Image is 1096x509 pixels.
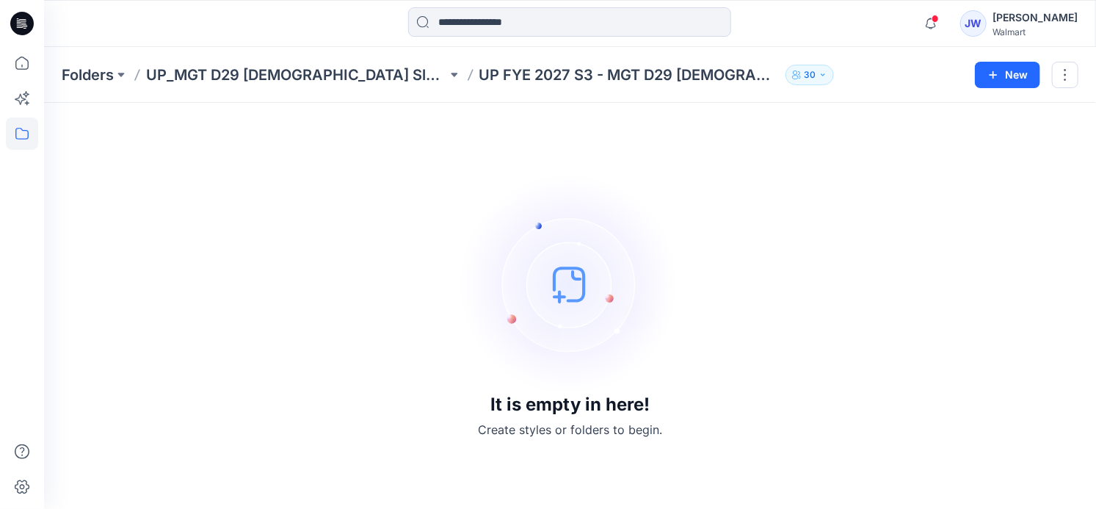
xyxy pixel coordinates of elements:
h3: It is empty in here! [490,394,650,415]
a: Folders [62,65,114,85]
div: [PERSON_NAME] [992,9,1078,26]
button: New [975,62,1040,88]
p: 30 [804,67,816,83]
div: Walmart [992,26,1078,37]
img: empty-state-image.svg [460,174,681,394]
div: JW [960,10,987,37]
p: Create styles or folders to begin. [478,421,662,438]
a: UP_MGT D29 [DEMOGRAPHIC_DATA] Sleep [146,65,447,85]
p: UP FYE 2027 S3 - MGT D29 [DEMOGRAPHIC_DATA] Sleepwear [479,65,780,85]
button: 30 [785,65,834,85]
